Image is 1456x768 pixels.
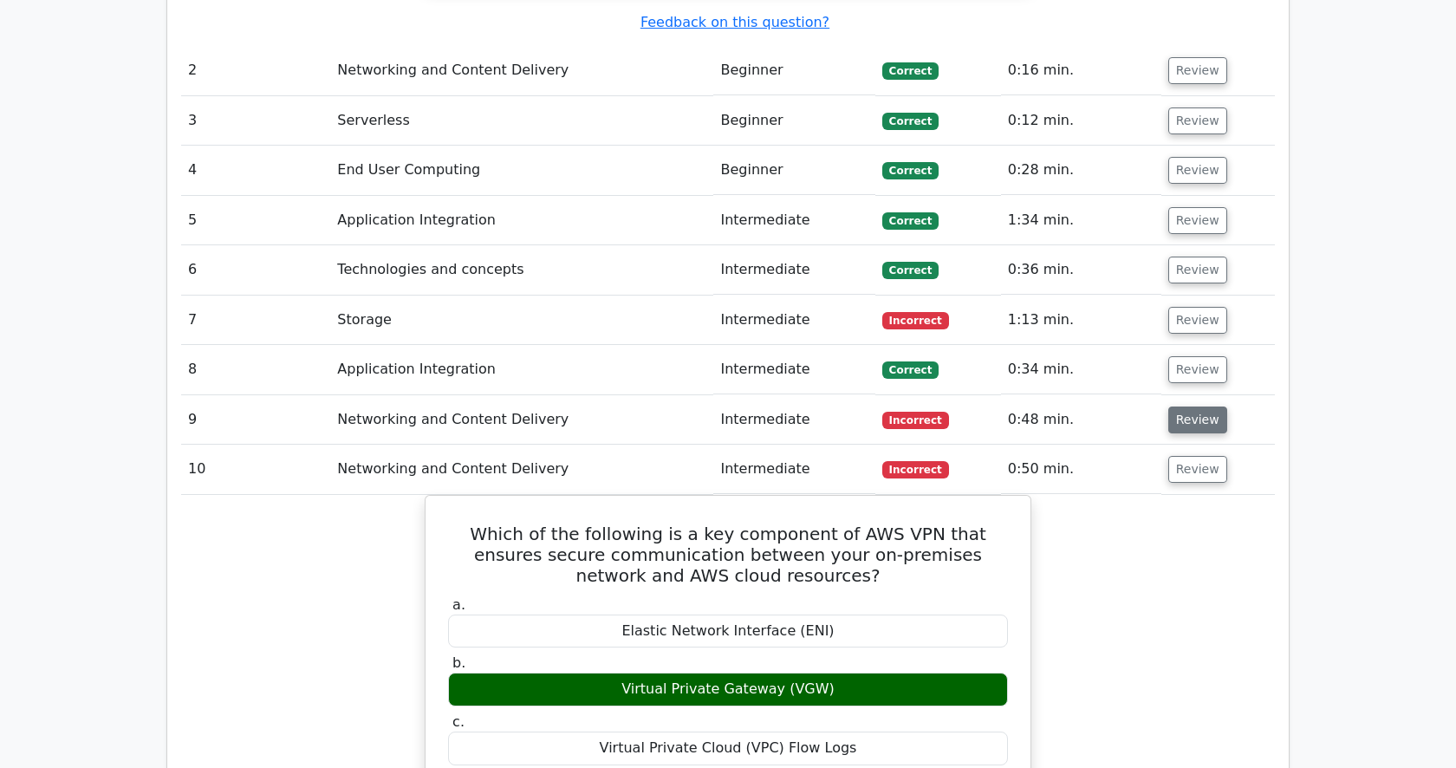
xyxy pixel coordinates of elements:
td: 1:13 min. [1001,296,1161,345]
td: Storage [330,296,713,345]
td: Beginner [713,146,874,195]
td: 10 [181,445,330,494]
button: Review [1168,157,1227,184]
div: Virtual Private Cloud (VPC) Flow Logs [448,732,1008,765]
td: Networking and Content Delivery [330,445,713,494]
span: Correct [882,62,939,80]
button: Review [1168,257,1227,283]
button: Review [1168,456,1227,483]
span: b. [452,654,465,671]
td: Technologies and concepts [330,245,713,295]
button: Review [1168,207,1227,234]
td: 4 [181,146,330,195]
td: 0:34 min. [1001,345,1161,394]
span: Incorrect [882,461,949,478]
span: Correct [882,113,939,130]
span: Incorrect [882,412,949,429]
td: Networking and Content Delivery [330,46,713,95]
h5: Which of the following is a key component of AWS VPN that ensures secure communication between yo... [446,524,1010,586]
td: 9 [181,395,330,445]
td: 0:50 min. [1001,445,1161,494]
td: 8 [181,345,330,394]
td: 2 [181,46,330,95]
td: 0:48 min. [1001,395,1161,445]
td: Application Integration [330,345,713,394]
span: Correct [882,212,939,230]
td: 6 [181,245,330,295]
span: a. [452,596,465,613]
a: Feedback on this question? [640,14,829,30]
td: 5 [181,196,330,245]
div: Virtual Private Gateway (VGW) [448,673,1008,706]
button: Review [1168,407,1227,433]
td: Application Integration [330,196,713,245]
td: End User Computing [330,146,713,195]
td: Intermediate [713,395,874,445]
td: Beginner [713,96,874,146]
td: Intermediate [713,445,874,494]
td: 0:16 min. [1001,46,1161,95]
span: Correct [882,262,939,279]
td: 3 [181,96,330,146]
td: Intermediate [713,196,874,245]
td: 0:28 min. [1001,146,1161,195]
td: 1:34 min. [1001,196,1161,245]
span: c. [452,713,465,730]
td: Networking and Content Delivery [330,395,713,445]
td: 0:12 min. [1001,96,1161,146]
span: Incorrect [882,312,949,329]
button: Review [1168,307,1227,334]
span: Correct [882,162,939,179]
td: Intermediate [713,296,874,345]
td: Serverless [330,96,713,146]
td: 0:36 min. [1001,245,1161,295]
div: Elastic Network Interface (ENI) [448,615,1008,648]
td: Beginner [713,46,874,95]
button: Review [1168,356,1227,383]
button: Review [1168,57,1227,84]
span: Correct [882,361,939,379]
button: Review [1168,107,1227,134]
td: Intermediate [713,245,874,295]
td: Intermediate [713,345,874,394]
td: 7 [181,296,330,345]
